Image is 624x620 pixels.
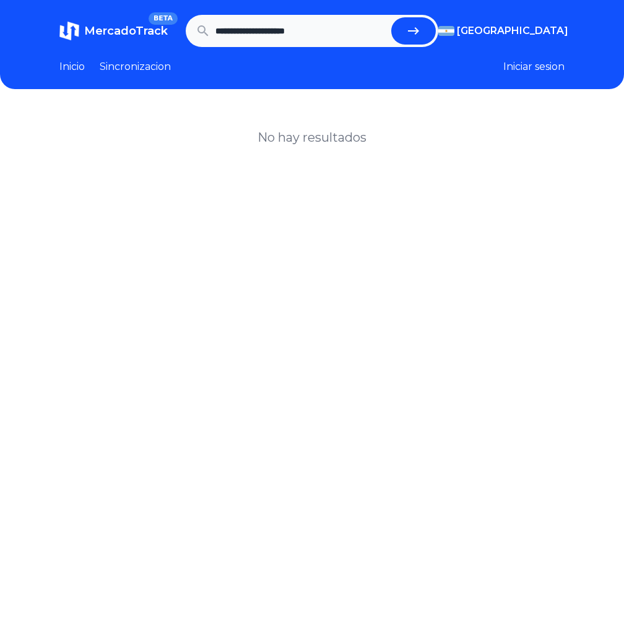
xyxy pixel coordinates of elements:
[258,129,366,146] h1: No hay resultados
[438,24,565,38] button: [GEOGRAPHIC_DATA]
[457,24,568,38] span: [GEOGRAPHIC_DATA]
[438,26,454,36] img: Argentina
[59,21,168,41] a: MercadoTrackBETA
[100,59,171,74] a: Sincronizacion
[84,24,168,38] span: MercadoTrack
[149,12,178,25] span: BETA
[59,59,85,74] a: Inicio
[503,59,565,74] button: Iniciar sesion
[59,21,79,41] img: MercadoTrack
